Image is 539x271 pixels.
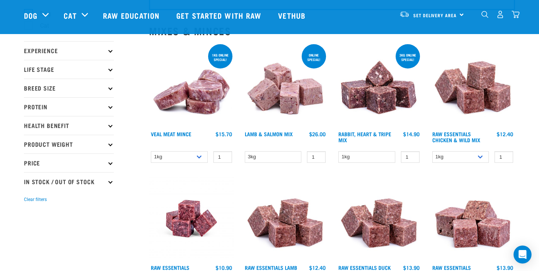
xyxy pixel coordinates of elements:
img: user.png [496,10,504,18]
div: $14.90 [403,131,420,137]
div: 3kg online special! [396,49,420,65]
img: van-moving.png [399,11,409,18]
a: Get started with Raw [169,0,271,30]
a: Veal Meat Mince [151,133,191,135]
p: Life Stage [24,60,114,79]
div: $13.90 [403,265,420,271]
div: ONLINE SPECIAL! [302,49,326,65]
div: $10.90 [216,265,232,271]
p: In Stock / Out Of Stock [24,172,114,191]
input: 1 [307,151,326,163]
img: 1113 RE Venison Mix 01 [430,176,515,261]
img: ?1041 RE Lamb Mix 01 [337,176,421,261]
img: ?1041 RE Lamb Mix 01 [243,176,328,261]
img: Chicken Venison mix 1655 [149,176,234,261]
p: Protein [24,97,114,116]
a: Rabbit, Heart & Tripe Mix [338,133,391,141]
a: Raw Education [95,0,169,30]
div: Open Intercom Messenger [514,246,532,264]
p: Experience [24,41,114,60]
div: $12.40 [497,131,513,137]
input: 1 [494,151,513,163]
div: $15.70 [216,131,232,137]
a: Vethub [271,0,315,30]
div: 1kg online special! [208,49,232,65]
p: Breed Size [24,79,114,97]
a: Lamb & Salmon Mix [245,133,293,135]
img: 1160 Veal Meat Mince Medallions 01 [149,43,234,128]
a: Dog [24,10,37,21]
a: Cat [64,10,76,21]
span: Set Delivery Area [413,14,457,16]
img: 1175 Rabbit Heart Tripe Mix 01 [337,43,421,128]
div: $13.90 [497,265,513,271]
p: Health Benefit [24,116,114,135]
a: Raw Essentials Chicken & Wild Mix [432,133,480,141]
img: 1029 Lamb Salmon Mix 01 [243,43,328,128]
img: home-icon@2x.png [512,10,520,18]
p: Product Weight [24,135,114,153]
img: Pile Of Cubed Chicken Wild Meat Mix [430,43,515,128]
input: 1 [401,151,420,163]
div: $26.00 [309,131,326,137]
img: home-icon-1@2x.png [481,11,488,18]
div: $12.40 [309,265,326,271]
p: Price [24,153,114,172]
input: 1 [213,151,232,163]
button: Clear filters [24,196,47,203]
